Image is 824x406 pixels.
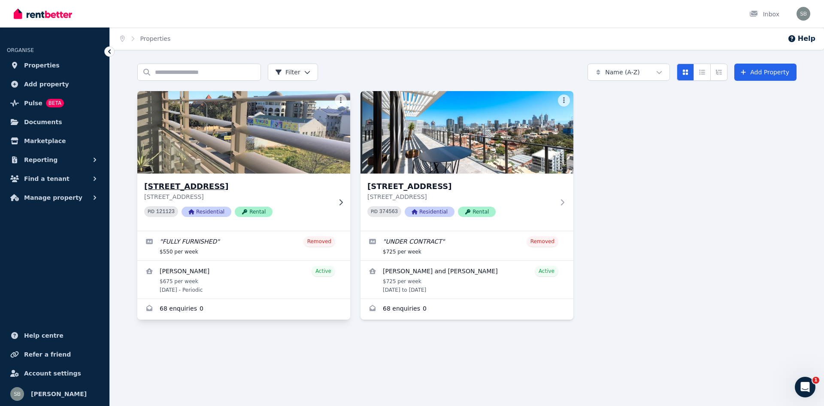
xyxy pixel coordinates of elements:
[7,132,103,150] a: Marketplace
[335,95,347,107] button: More options
[7,170,103,187] button: Find a tenant
[7,47,34,53] span: ORGANISE
[360,261,573,299] a: View details for Abigail Ward and Ryan Healy
[31,389,87,399] span: [PERSON_NAME]
[144,180,331,192] h3: [STREET_ADDRESS]
[7,189,103,206] button: Manage property
[677,64,694,81] button: Card view
[7,76,103,93] a: Add property
[367,180,554,192] h3: [STREET_ADDRESS]
[137,261,350,299] a: View details for Timothy Mitchell
[14,7,72,20] img: RentBetter
[7,365,103,382] a: Account settings
[677,64,727,81] div: View options
[235,207,273,217] span: Rental
[788,34,815,44] button: Help
[24,98,42,108] span: Pulse
[24,174,70,184] span: Find a tenant
[360,231,573,260] a: Edit listing: UNDER CONTRACT
[694,64,711,81] button: Compact list view
[379,209,398,215] code: 374563
[812,377,819,384] span: 1
[795,377,815,397] iframe: Intercom live chat
[405,207,454,217] span: Residential
[458,207,496,217] span: Rental
[797,7,810,21] img: Slav Brajnik
[137,91,350,231] a: 34/10 Quarry Street, Fremantle[STREET_ADDRESS][STREET_ADDRESS]PID 121123ResidentialRental
[24,330,64,341] span: Help centre
[24,155,58,165] span: Reporting
[7,151,103,168] button: Reporting
[710,64,727,81] button: Expanded list view
[137,231,350,260] a: Edit listing: FULLY FURNISHED
[605,68,640,76] span: Name (A-Z)
[24,368,81,379] span: Account settings
[360,91,573,231] a: 605/35 Bronte St, East Perth[STREET_ADDRESS][STREET_ADDRESS]PID 374563ResidentialRental
[24,349,71,360] span: Refer a friend
[156,209,175,215] code: 121123
[24,136,66,146] span: Marketplace
[360,91,573,174] img: 605/35 Bronte St, East Perth
[148,209,154,214] small: PID
[558,95,570,107] button: More options
[371,209,378,214] small: PID
[360,299,573,320] a: Enquiries for 605/35 Bronte St, East Perth
[749,10,779,18] div: Inbox
[7,57,103,74] a: Properties
[137,299,350,320] a: Enquiries for 34/10 Quarry Street, Fremantle
[46,99,64,107] span: BETA
[7,327,103,344] a: Help centre
[367,192,554,201] p: [STREET_ADDRESS]
[24,117,62,127] span: Documents
[24,60,60,70] span: Properties
[7,346,103,363] a: Refer a friend
[10,387,24,401] img: Slav Brajnik
[182,207,231,217] span: Residential
[140,35,171,42] a: Properties
[588,64,670,81] button: Name (A-Z)
[24,79,69,89] span: Add property
[110,27,181,50] nav: Breadcrumb
[734,64,797,81] a: Add Property
[144,192,331,201] p: [STREET_ADDRESS]
[24,192,82,203] span: Manage property
[7,113,103,131] a: Documents
[275,68,300,76] span: Filter
[132,89,356,176] img: 34/10 Quarry Street, Fremantle
[7,95,103,112] a: PulseBETA
[268,64,318,81] button: Filter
